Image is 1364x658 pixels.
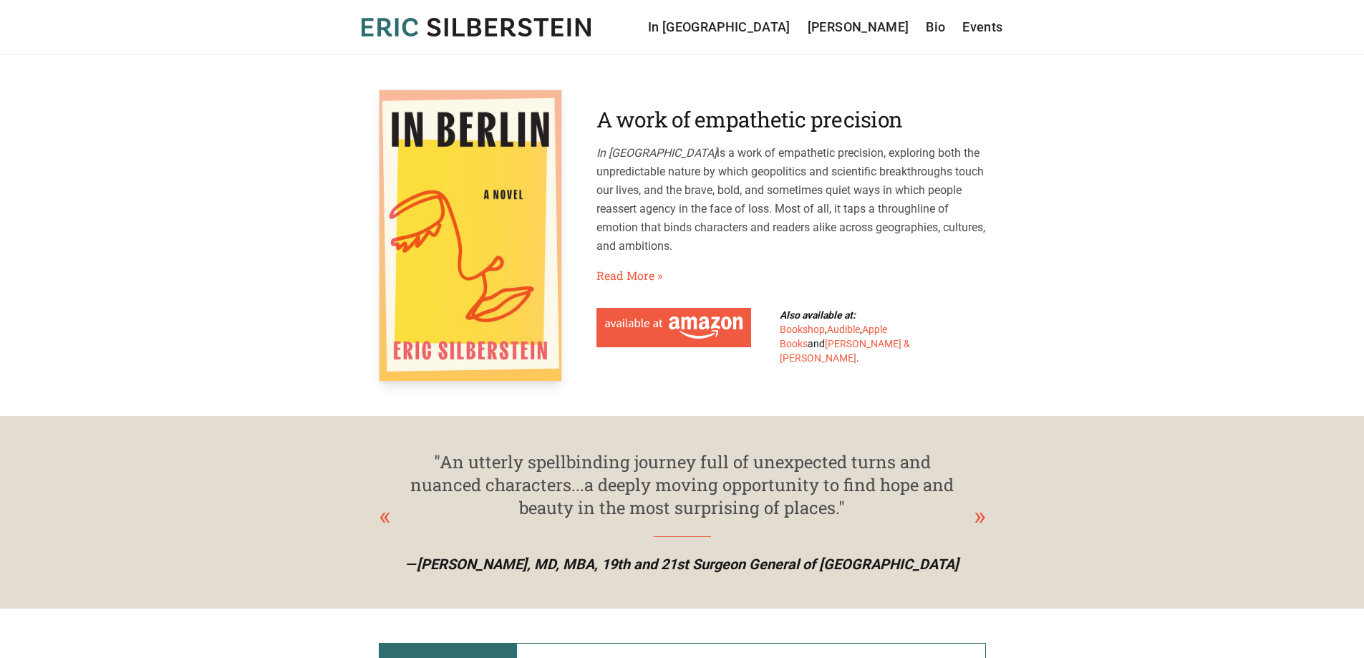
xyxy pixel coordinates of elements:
[962,17,1002,37] a: Events
[808,17,909,37] a: [PERSON_NAME]
[417,556,959,573] span: [PERSON_NAME], MD, MBA, 19th and 21st Surgeon General of [GEOGRAPHIC_DATA]
[780,324,825,335] a: Bookshop
[379,450,986,574] div: 1 / 4
[780,308,929,365] div: , , and .
[648,17,790,37] a: In [GEOGRAPHIC_DATA]
[390,554,974,574] p: —
[780,338,910,364] a: [PERSON_NAME] & [PERSON_NAME]
[974,497,986,536] div: Next slide
[596,144,986,256] p: is a work of empathetic precision, exploring both the unpredictable nature by which geopolitics a...
[596,107,986,132] h2: A work of empathetic precision
[596,146,717,160] em: In [GEOGRAPHIC_DATA]
[407,450,957,519] div: "An utterly spellbinding journey full of unexpected turns and nuanced characters...a deeply movin...
[379,89,562,382] img: In Berlin
[926,17,945,37] a: Bio
[605,316,743,339] img: Available at Amazon
[596,308,751,347] a: Available at Amazon
[827,324,860,335] a: Audible
[780,309,856,321] b: Also available at:
[379,497,391,536] div: Previous slide
[596,267,662,284] a: Read More»
[780,324,887,349] a: Apple Books
[657,267,662,284] span: »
